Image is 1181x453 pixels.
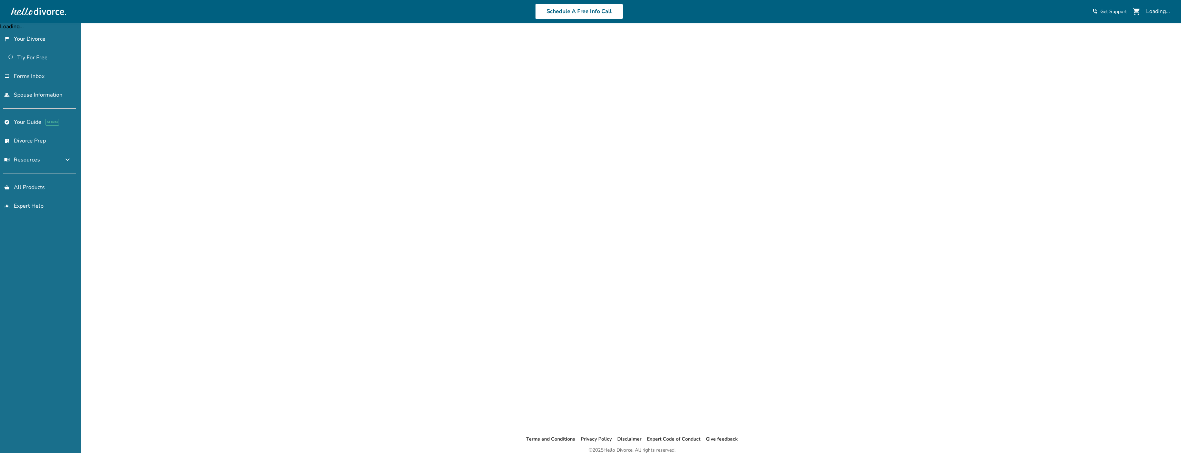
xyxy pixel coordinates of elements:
[4,92,10,98] span: people
[535,3,623,19] a: Schedule A Free Info Call
[1092,8,1127,15] a: phone_in_talkGet Support
[63,156,72,164] span: expand_more
[647,436,700,442] a: Expert Code of Conduct
[581,436,612,442] a: Privacy Policy
[4,73,10,79] span: inbox
[4,138,10,144] span: list_alt_check
[46,119,59,126] span: AI beta
[1100,8,1127,15] span: Get Support
[4,119,10,125] span: explore
[4,157,10,163] span: menu_book
[1132,7,1141,16] span: shopping_cart
[4,156,40,164] span: Resources
[526,436,575,442] a: Terms and Conditions
[1092,9,1098,14] span: phone_in_talk
[1146,8,1170,15] div: Loading...
[4,203,10,209] span: groups
[617,435,641,443] li: Disclaimer
[14,72,44,80] span: Forms Inbox
[706,435,738,443] li: Give feedback
[4,185,10,190] span: shopping_basket
[4,36,10,42] span: flag_2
